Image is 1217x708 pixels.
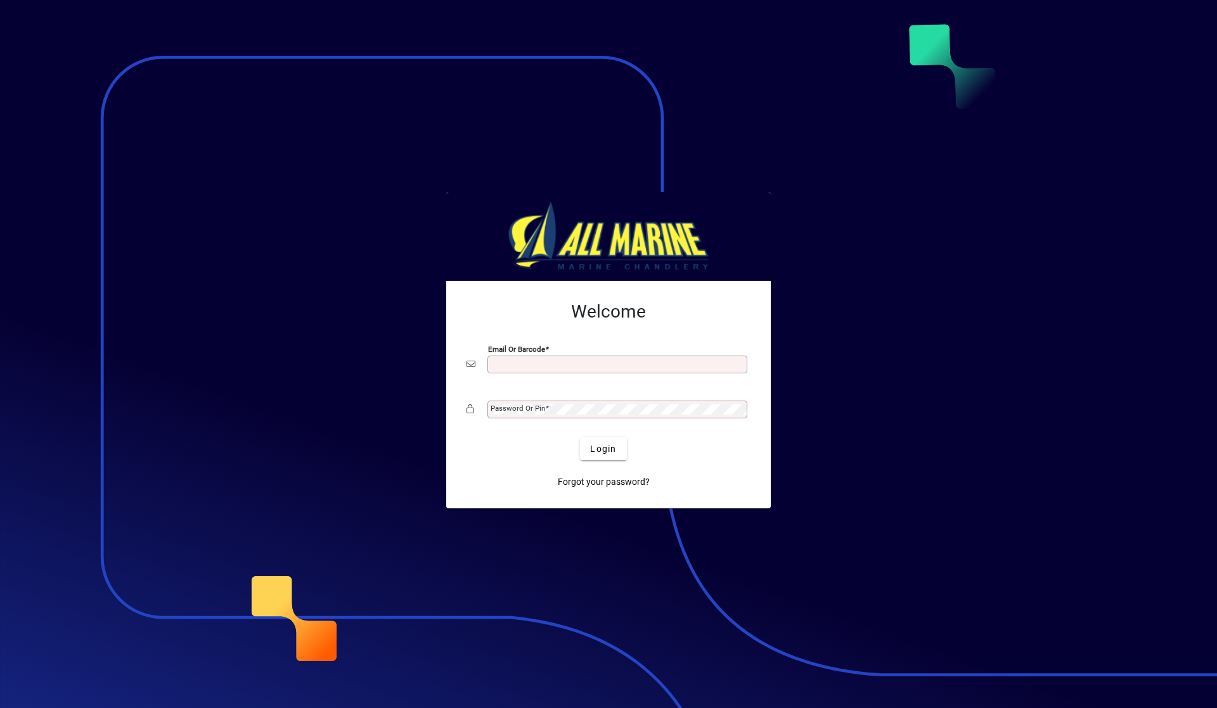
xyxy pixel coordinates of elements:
[590,442,616,456] span: Login
[558,475,650,489] span: Forgot your password?
[580,437,626,460] button: Login
[488,345,545,354] mat-label: Email or Barcode
[553,470,655,493] a: Forgot your password?
[467,301,750,323] h2: Welcome
[491,404,545,413] mat-label: Password or Pin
